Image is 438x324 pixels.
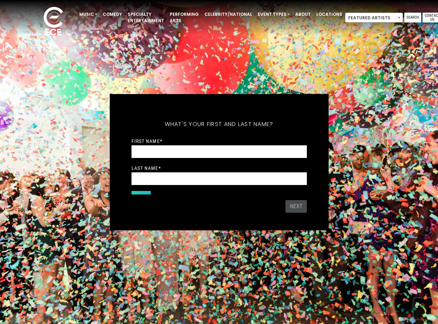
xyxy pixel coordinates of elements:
a: Comedy [100,8,125,20]
a: Search [404,13,421,22]
a: Locations [314,8,345,20]
span: Featured Artists [345,13,403,22]
a: Performing Arts [167,8,202,27]
img: ece_new_logo_whitev2-1.png [36,5,71,39]
label: First Name [132,138,162,144]
a: Celebrity/National [202,8,255,20]
a: About [292,8,314,20]
a: Music [76,8,100,20]
h5: What's your first and last name? [132,112,307,137]
label: Last Name [132,165,161,171]
span: Featured Artists [345,13,403,23]
a: Specialty Entertainment [125,8,167,27]
a: Event Types [255,8,292,20]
